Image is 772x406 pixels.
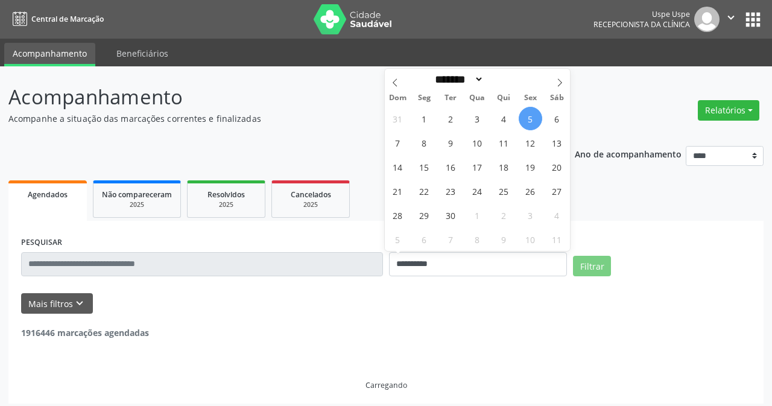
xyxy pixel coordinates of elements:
[73,297,86,310] i: keyboard_arrow_down
[466,227,489,251] span: Outubro 8, 2025
[207,189,245,200] span: Resolvidos
[466,179,489,203] span: Setembro 24, 2025
[545,179,569,203] span: Setembro 27, 2025
[439,131,463,154] span: Setembro 9, 2025
[437,94,464,102] span: Ter
[291,189,331,200] span: Cancelados
[21,233,62,252] label: PESQUISAR
[386,203,410,227] span: Setembro 28, 2025
[413,227,436,251] span: Outubro 6, 2025
[490,94,517,102] span: Qui
[492,131,516,154] span: Setembro 11, 2025
[519,179,542,203] span: Setembro 26, 2025
[492,179,516,203] span: Setembro 25, 2025
[439,179,463,203] span: Setembro 23, 2025
[466,203,489,227] span: Outubro 1, 2025
[573,256,611,276] button: Filtrar
[575,146,682,161] p: Ano de acompanhamento
[439,155,463,179] span: Setembro 16, 2025
[545,107,569,130] span: Setembro 6, 2025
[492,203,516,227] span: Outubro 2, 2025
[413,179,436,203] span: Setembro 22, 2025
[365,380,407,390] div: Carregando
[28,189,68,200] span: Agendados
[439,227,463,251] span: Outubro 7, 2025
[8,82,537,112] p: Acompanhamento
[413,107,436,130] span: Setembro 1, 2025
[466,107,489,130] span: Setembro 3, 2025
[386,155,410,179] span: Setembro 14, 2025
[543,94,570,102] span: Sáb
[724,11,738,24] i: 
[413,155,436,179] span: Setembro 15, 2025
[593,9,690,19] div: Uspe Uspe
[386,179,410,203] span: Setembro 21, 2025
[411,94,437,102] span: Seg
[545,227,569,251] span: Outubro 11, 2025
[386,131,410,154] span: Setembro 7, 2025
[108,43,177,64] a: Beneficiários
[484,73,524,86] input: Year
[413,203,436,227] span: Setembro 29, 2025
[517,94,543,102] span: Sex
[720,7,742,32] button: 
[4,43,95,66] a: Acompanhamento
[519,203,542,227] span: Outubro 3, 2025
[492,155,516,179] span: Setembro 18, 2025
[196,200,256,209] div: 2025
[21,293,93,314] button: Mais filtroskeyboard_arrow_down
[385,94,411,102] span: Dom
[545,155,569,179] span: Setembro 20, 2025
[466,131,489,154] span: Setembro 10, 2025
[464,94,490,102] span: Qua
[439,203,463,227] span: Setembro 30, 2025
[439,107,463,130] span: Setembro 2, 2025
[698,100,759,121] button: Relatórios
[519,107,542,130] span: Setembro 5, 2025
[492,107,516,130] span: Setembro 4, 2025
[280,200,341,209] div: 2025
[102,189,172,200] span: Não compareceram
[492,227,516,251] span: Outubro 9, 2025
[386,107,410,130] span: Agosto 31, 2025
[742,9,764,30] button: apps
[431,73,484,86] select: Month
[386,227,410,251] span: Outubro 5, 2025
[102,200,172,209] div: 2025
[8,9,104,29] a: Central de Marcação
[413,131,436,154] span: Setembro 8, 2025
[31,14,104,24] span: Central de Marcação
[21,327,149,338] strong: 1916446 marcações agendadas
[519,131,542,154] span: Setembro 12, 2025
[545,131,569,154] span: Setembro 13, 2025
[519,227,542,251] span: Outubro 10, 2025
[8,112,537,125] p: Acompanhe a situação das marcações correntes e finalizadas
[545,203,569,227] span: Outubro 4, 2025
[519,155,542,179] span: Setembro 19, 2025
[593,19,690,30] span: Recepcionista da clínica
[466,155,489,179] span: Setembro 17, 2025
[694,7,720,32] img: img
